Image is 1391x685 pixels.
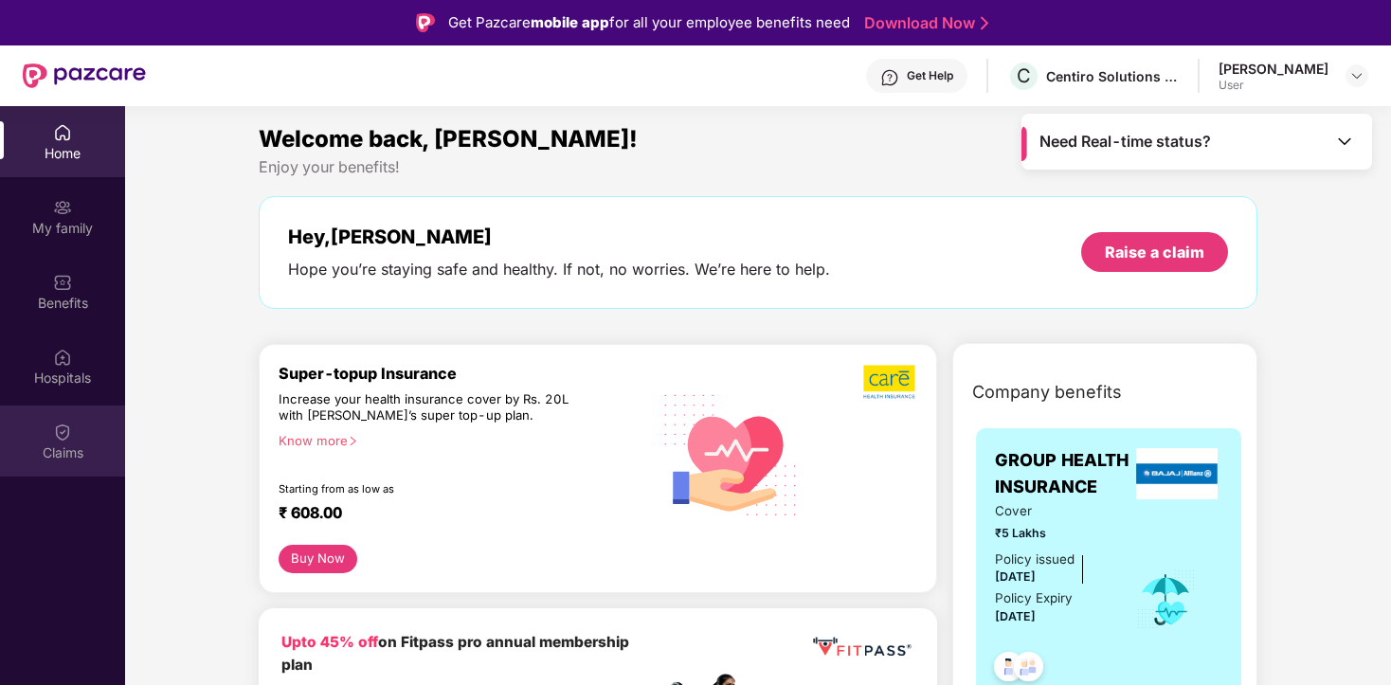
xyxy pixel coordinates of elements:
[259,125,638,153] span: Welcome back, [PERSON_NAME]!
[279,482,570,496] div: Starting from as low as
[53,198,72,217] img: svg+xml;base64,PHN2ZyB3aWR0aD0iMjAiIGhlaWdodD0iMjAiIHZpZXdCb3g9IjAgMCAyMCAyMCIgZmlsbD0ibm9uZSIgeG...
[1135,568,1197,631] img: icon
[864,13,983,33] a: Download Now
[995,447,1131,501] span: GROUP HEALTH INSURANCE
[279,364,651,383] div: Super-topup Insurance
[1039,132,1211,152] span: Need Real-time status?
[1219,78,1328,93] div: User
[880,68,899,87] img: svg+xml;base64,PHN2ZyBpZD0iSGVscC0zMngzMiIgeG1sbnM9Imh0dHA6Ly93d3cudzMub3JnLzIwMDAvc3ZnIiB3aWR0aD...
[348,436,358,446] span: right
[651,372,811,534] img: svg+xml;base64,PHN2ZyB4bWxucz0iaHR0cDovL3d3dy53My5vcmcvMjAwMC9zdmciIHhtbG5zOnhsaW5rPSJodHRwOi8vd3...
[259,157,1257,177] div: Enjoy your benefits!
[1046,67,1179,85] div: Centiro Solutions Private Limited
[995,501,1109,521] span: Cover
[809,631,914,664] img: fppp.png
[23,63,146,88] img: New Pazcare Logo
[1349,68,1364,83] img: svg+xml;base64,PHN2ZyBpZD0iRHJvcGRvd24tMzJ4MzIiIHhtbG5zPSJodHRwOi8vd3d3LnczLm9yZy8yMDAwL3N2ZyIgd2...
[972,379,1122,406] span: Company benefits
[1017,64,1031,87] span: C
[981,13,988,33] img: Stroke
[288,260,830,279] div: Hope you’re staying safe and healthy. If not, no worries. We’re here to help.
[1219,60,1328,78] div: [PERSON_NAME]
[448,11,850,34] div: Get Pazcare for all your employee benefits need
[1335,132,1354,151] img: Toggle Icon
[279,391,569,424] div: Increase your health insurance cover by Rs. 20L with [PERSON_NAME]’s super top-up plan.
[53,423,72,442] img: svg+xml;base64,PHN2ZyBpZD0iQ2xhaW0iIHhtbG5zPSJodHRwOi8vd3d3LnczLm9yZy8yMDAwL3N2ZyIgd2lkdGg9IjIwIi...
[281,633,629,674] b: on Fitpass pro annual membership plan
[416,13,435,32] img: Logo
[1136,448,1218,499] img: insurerLogo
[279,545,357,573] button: Buy Now
[907,68,953,83] div: Get Help
[995,550,1075,569] div: Policy issued
[53,273,72,292] img: svg+xml;base64,PHN2ZyBpZD0iQmVuZWZpdHMiIHhtbG5zPSJodHRwOi8vd3d3LnczLm9yZy8yMDAwL3N2ZyIgd2lkdGg9Ij...
[288,225,830,248] div: Hey, [PERSON_NAME]
[531,13,609,31] strong: mobile app
[995,609,1036,623] span: [DATE]
[279,433,640,446] div: Know more
[281,633,378,651] b: Upto 45% off
[995,588,1073,608] div: Policy Expiry
[53,123,72,142] img: svg+xml;base64,PHN2ZyBpZD0iSG9tZSIgeG1sbnM9Imh0dHA6Ly93d3cudzMub3JnLzIwMDAvc3ZnIiB3aWR0aD0iMjAiIG...
[995,524,1109,542] span: ₹5 Lakhs
[279,503,632,526] div: ₹ 608.00
[863,364,917,400] img: b5dec4f62d2307b9de63beb79f102df3.png
[995,569,1036,584] span: [DATE]
[53,348,72,367] img: svg+xml;base64,PHN2ZyBpZD0iSG9zcGl0YWxzIiB4bWxucz0iaHR0cDovL3d3dy53My5vcmcvMjAwMC9zdmciIHdpZHRoPS...
[1105,242,1204,262] div: Raise a claim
